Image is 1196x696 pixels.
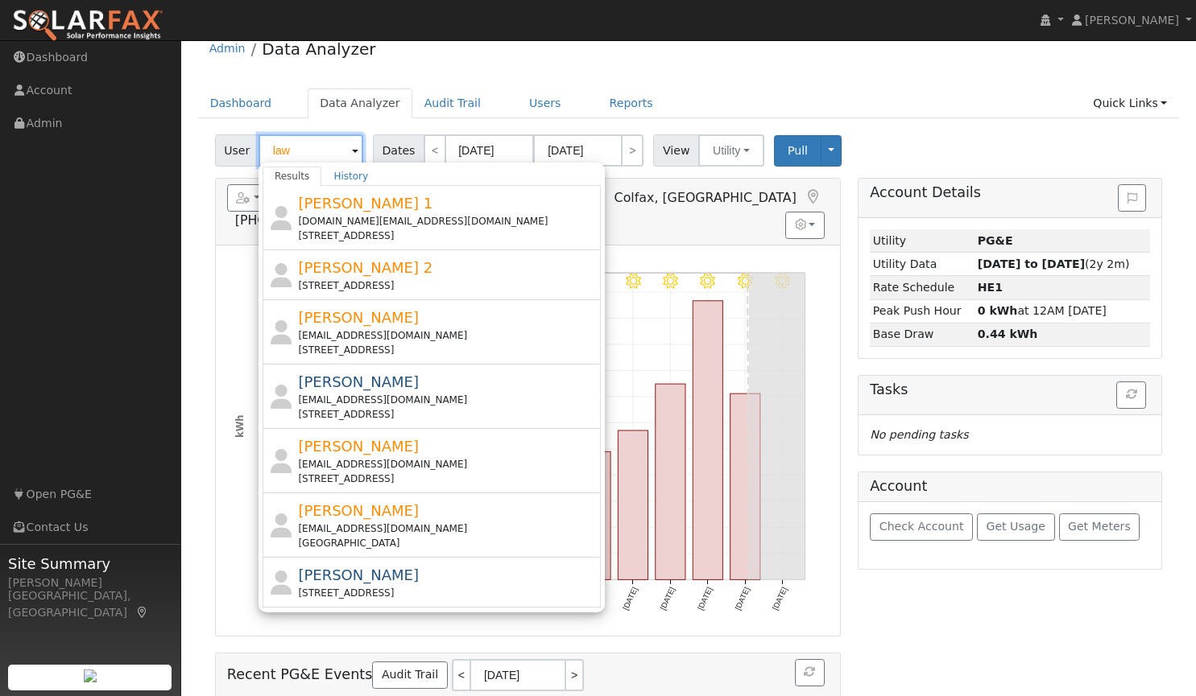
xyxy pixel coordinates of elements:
[621,134,644,167] a: >
[975,299,1150,323] td: at 12AM [DATE]
[412,89,493,118] a: Audit Trail
[730,393,760,579] rect: onclick=""
[8,587,172,621] div: [GEOGRAPHIC_DATA], [GEOGRAPHIC_DATA]
[298,229,597,243] div: [STREET_ADDRESS]
[805,189,822,205] a: Map
[870,184,1150,201] h5: Account Details
[977,513,1055,541] button: Get Usage
[663,274,678,289] i: 8/09 - Clear
[978,257,1130,270] span: (2y 2m)
[696,586,714,612] text: [DATE]
[298,373,419,390] span: [PERSON_NAME]
[227,659,829,691] h5: Recent PG&E Events
[452,659,470,691] a: <
[658,586,677,612] text: [DATE]
[987,520,1045,533] span: Get Usage
[771,586,789,612] text: [DATE]
[298,195,432,212] span: [PERSON_NAME] 1
[879,520,964,533] span: Check Account
[566,659,584,691] a: >
[321,167,380,186] a: History
[298,566,419,583] span: [PERSON_NAME]
[693,301,722,580] rect: onclick=""
[1081,89,1179,118] a: Quick Links
[870,276,975,299] td: Rate Schedule
[298,259,432,276] span: [PERSON_NAME] 2
[870,478,927,494] h5: Account
[618,430,648,579] rect: onclick=""
[589,189,606,205] a: Login As (last Never)
[581,451,610,579] rect: onclick=""
[870,428,968,441] i: No pending tasks
[84,669,97,682] img: retrieve
[372,661,447,689] a: Audit Trail
[298,472,597,486] div: [STREET_ADDRESS]
[978,304,1018,317] strong: 0 kWh
[1068,520,1131,533] span: Get Meters
[774,135,821,167] button: Pull
[373,134,424,167] span: Dates
[795,659,825,686] button: Refresh
[598,89,665,118] a: Reports
[298,309,419,326] span: [PERSON_NAME]
[259,134,363,167] input: Select a User
[1116,381,1146,409] button: Refresh
[517,89,573,118] a: Users
[262,39,375,59] a: Data Analyzer
[8,575,172,591] div: [PERSON_NAME]
[298,407,597,422] div: [STREET_ADDRESS]
[198,89,284,118] a: Dashboard
[1118,184,1146,212] button: Issue History
[298,457,597,472] div: [EMAIL_ADDRESS][DOMAIN_NAME]
[788,144,808,157] span: Pull
[135,606,150,619] a: Map
[234,414,245,438] text: kWh
[870,323,975,346] td: Base Draw
[1085,14,1179,27] span: [PERSON_NAME]
[738,274,753,289] i: 8/11 - Clear
[698,134,764,167] button: Utility
[12,9,163,43] img: SolarFax
[656,384,685,579] rect: onclick=""
[298,328,597,343] div: [EMAIL_ADDRESS][DOMAIN_NAME]
[298,214,597,229] div: [DOMAIN_NAME][EMAIL_ADDRESS][DOMAIN_NAME]
[870,381,1150,398] h5: Tasks
[298,278,597,293] div: [STREET_ADDRESS]
[8,553,172,575] span: Site Summary
[298,343,597,357] div: [STREET_ADDRESS]
[263,167,322,186] a: Results
[298,438,419,455] span: [PERSON_NAME]
[733,586,751,612] text: [DATE]
[701,274,716,289] i: 8/10 - Clear
[870,513,973,541] button: Check Account
[978,281,1003,294] strong: N
[870,299,975,323] td: Peak Push Hour
[978,257,1085,270] strong: [DATE] to [DATE]
[298,393,597,407] div: [EMAIL_ADDRESS][DOMAIN_NAME]
[626,274,641,289] i: 8/08 - Clear
[653,134,699,167] span: View
[215,134,259,167] span: User
[298,502,419,519] span: [PERSON_NAME]
[615,190,797,205] span: Colfax, [GEOGRAPHIC_DATA]
[870,253,975,276] td: Utility Data
[298,586,597,600] div: [STREET_ADDRESS]
[298,521,597,536] div: [EMAIL_ADDRESS][DOMAIN_NAME]
[298,536,597,550] div: [GEOGRAPHIC_DATA]
[978,234,1013,247] strong: ID: 17113891, authorized: 07/29/25
[235,212,352,228] span: [PHONE_NUMBER]
[209,42,246,55] a: Admin
[424,134,446,167] a: <
[978,327,1038,340] strong: 0.44 kWh
[1059,513,1140,541] button: Get Meters
[621,586,639,612] text: [DATE]
[308,89,412,118] a: Data Analyzer
[870,229,975,253] td: Utility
